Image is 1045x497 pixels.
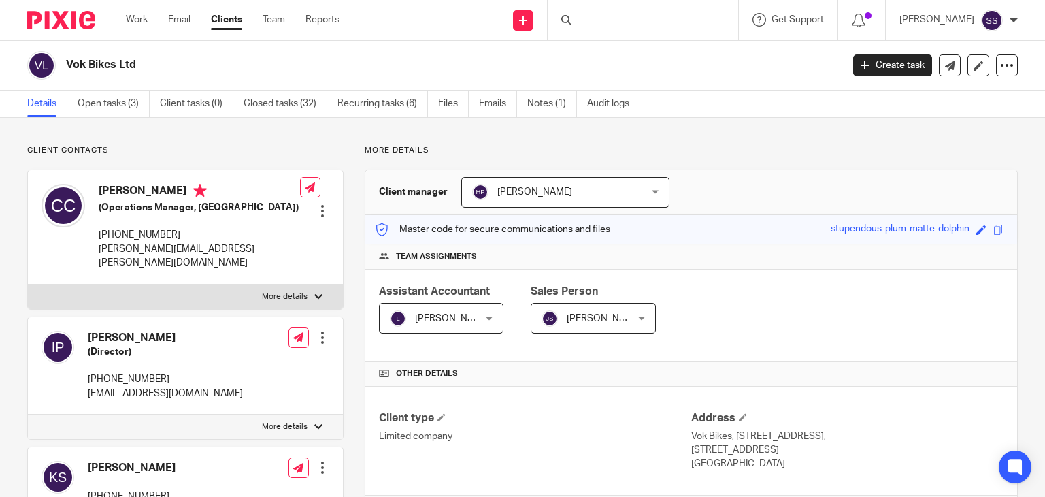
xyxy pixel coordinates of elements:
p: More details [262,291,308,302]
span: Sales Person [531,286,598,297]
h5: (Director) [88,345,243,359]
h4: [PERSON_NAME] [99,184,300,201]
p: More details [262,421,308,432]
div: stupendous-plum-matte-dolphin [831,222,969,238]
img: svg%3E [42,331,74,364]
h4: Client type [379,411,691,426]
h4: [PERSON_NAME] [88,331,243,345]
p: [STREET_ADDRESS] [691,443,1003,457]
p: More details [365,145,1018,156]
a: Closed tasks (32) [244,91,327,117]
a: Reports [305,13,339,27]
a: Details [27,91,67,117]
a: Email [168,13,190,27]
h5: (Operations Manager, [GEOGRAPHIC_DATA]) [99,201,300,214]
img: Pixie [27,11,95,29]
a: Notes (1) [527,91,577,117]
p: [GEOGRAPHIC_DATA] [691,457,1003,470]
img: svg%3E [42,461,74,494]
span: [PERSON_NAME] V [415,314,498,323]
a: Clients [211,13,242,27]
a: Files [438,91,469,117]
a: Work [126,13,148,27]
a: Emails [479,91,517,117]
img: svg%3E [390,310,406,327]
span: [PERSON_NAME] [497,187,572,197]
a: Audit logs [587,91,640,117]
a: Open tasks (3) [78,91,150,117]
span: Team assignments [396,251,477,262]
img: svg%3E [472,184,488,200]
span: Other details [396,368,458,379]
a: Recurring tasks (6) [337,91,428,117]
img: svg%3E [981,10,1003,31]
h4: Address [691,411,1003,426]
p: [PHONE_NUMBER] [88,372,243,386]
h3: Client manager [379,185,448,199]
p: [PERSON_NAME] [899,13,974,27]
p: Master code for secure communications and files [376,223,610,236]
img: svg%3E [42,184,85,227]
img: svg%3E [27,51,56,80]
img: svg%3E [542,310,558,327]
a: Client tasks (0) [160,91,233,117]
h4: [PERSON_NAME] [88,461,243,475]
a: Create task [853,54,932,76]
a: Team [263,13,285,27]
h2: Vok Bikes Ltd [66,58,680,72]
span: Get Support [772,15,824,25]
span: Assistant Accountant [379,286,490,297]
p: Limited company [379,430,691,443]
i: Primary [193,184,207,197]
p: [EMAIL_ADDRESS][DOMAIN_NAME] [88,387,243,400]
p: [PHONE_NUMBER] [99,228,300,242]
p: Vok Bikes, [STREET_ADDRESS], [691,430,1003,443]
p: [PERSON_NAME][EMAIL_ADDRESS][PERSON_NAME][DOMAIN_NAME] [99,242,300,270]
span: [PERSON_NAME] [567,314,642,323]
p: Client contacts [27,145,344,156]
